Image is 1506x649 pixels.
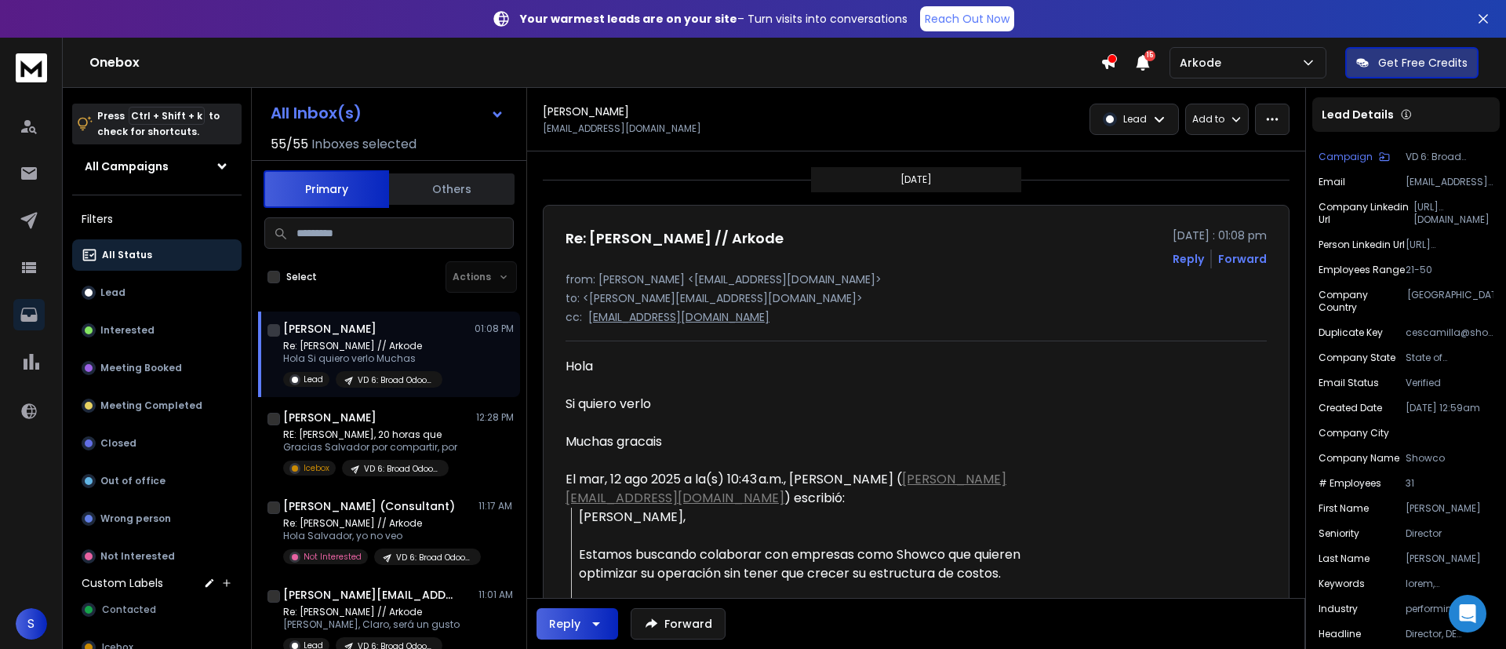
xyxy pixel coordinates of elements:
[72,428,242,459] button: Closed
[364,463,439,475] p: VD 6: Broad Odoo_Campaign - ARKODE
[283,606,460,618] p: Re: [PERSON_NAME] // Arkode
[1406,502,1493,515] p: [PERSON_NAME]
[900,173,932,186] p: [DATE]
[588,309,769,325] p: [EMAIL_ADDRESS][DOMAIN_NAME]
[1319,477,1381,490] p: # Employees
[283,530,471,542] p: Hola Salvador, yo no veo
[1406,552,1493,565] p: [PERSON_NAME]
[1406,352,1493,364] p: State of [GEOGRAPHIC_DATA]
[1319,552,1370,565] p: Last Name
[1319,452,1399,465] p: Company Name
[537,608,618,640] button: Reply
[16,53,47,82] img: logo
[1406,477,1493,490] p: 31
[1319,151,1373,163] p: Campaign
[100,286,125,299] p: Lead
[100,437,136,450] p: Closed
[283,498,455,514] h1: [PERSON_NAME] (Consultant)
[579,508,1024,527] div: [PERSON_NAME],
[72,151,242,182] button: All Campaigns
[1319,502,1369,515] p: First Name
[283,618,460,631] p: [PERSON_NAME], Claro, será un gusto
[1413,201,1493,226] p: [URL][DOMAIN_NAME]
[478,500,514,512] p: 11:17 AM
[478,589,514,601] p: 11:01 AM
[1319,527,1359,540] p: Seniority
[566,290,1267,306] p: to: <[PERSON_NAME][EMAIL_ADDRESS][DOMAIN_NAME]>
[286,271,317,283] label: Select
[1319,628,1361,640] p: Headline
[102,249,152,261] p: All Status
[1406,239,1493,251] p: [URL][DOMAIN_NAME][PERSON_NAME]
[264,170,389,208] button: Primary
[1123,113,1147,126] p: Lead
[1319,377,1379,389] p: Email Status
[97,108,220,140] p: Press to check for shortcuts.
[1319,603,1358,615] p: Industry
[920,6,1014,31] a: Reach Out Now
[129,107,205,125] span: Ctrl + Shift + k
[1319,326,1383,339] p: Duplicate Key
[549,616,580,632] div: Reply
[72,239,242,271] button: All Status
[16,608,47,640] button: S
[100,475,166,487] p: Out of office
[100,362,182,374] p: Meeting Booked
[283,410,376,425] h1: [PERSON_NAME]
[1406,402,1493,414] p: [DATE] 12:59am
[100,324,155,337] p: Interested
[72,208,242,230] h3: Filters
[1144,50,1155,61] span: 15
[283,352,442,365] p: Hola Si quiero verlo Muchas
[1406,603,1493,615] p: performing arts
[304,462,329,474] p: Icebox
[1173,228,1267,243] p: [DATE] : 01:08 pm
[566,272,1267,287] p: from: [PERSON_NAME] <[EMAIL_ADDRESS][DOMAIN_NAME]>
[100,512,171,525] p: Wrong person
[566,357,1024,451] div: Hola
[271,135,308,154] span: 55 / 55
[579,545,1024,583] div: Estamos buscando colaborar con empresas como Showco que quieren optimizar su operación sin tener ...
[283,441,457,454] p: Gracias Salvador por compartir, por
[1319,239,1405,251] p: Person Linkedin Url
[1322,107,1394,122] p: Lead Details
[1319,578,1365,590] p: Keywords
[520,11,908,27] p: – Turn visits into conversations
[566,470,1006,507] a: [PERSON_NAME][EMAIL_ADDRESS][DOMAIN_NAME]
[72,503,242,534] button: Wrong person
[1192,113,1224,126] p: Add to
[304,374,323,385] p: Lead
[100,399,202,412] p: Meeting Completed
[475,323,514,335] p: 01:08 PM
[72,277,242,308] button: Lead
[102,603,156,616] span: Contacted
[258,97,517,129] button: All Inbox(s)
[396,552,471,563] p: VD 6: Broad Odoo_Campaign - ARKODE
[1406,264,1493,276] p: 21-50
[1319,427,1389,439] p: Company City
[72,594,242,625] button: Contacted
[100,550,175,563] p: Not Interested
[476,411,514,424] p: 12:28 PM
[1378,55,1468,71] p: Get Free Credits
[566,470,1024,508] div: El mar, 12 ago 2025 a la(s) 10:43 a.m., [PERSON_NAME] ( ) escribió:
[72,352,242,384] button: Meeting Booked
[1406,527,1493,540] p: Director
[1319,201,1413,226] p: Company Linkedin Url
[89,53,1100,72] h1: Onebox
[1345,47,1479,78] button: Get Free Credits
[1319,289,1407,314] p: Company Country
[1319,264,1405,276] p: Employees Range
[283,428,457,441] p: RE: [PERSON_NAME], 20 horas que
[925,11,1009,27] p: Reach Out Now
[1319,151,1390,163] button: Campaign
[72,315,242,346] button: Interested
[520,11,737,27] strong: Your warmest leads are on your site
[389,172,515,206] button: Others
[1406,176,1493,188] p: [EMAIL_ADDRESS][DOMAIN_NAME]
[72,541,242,572] button: Not Interested
[1406,452,1493,465] p: Showco
[566,395,1024,414] div: Si quiero verlo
